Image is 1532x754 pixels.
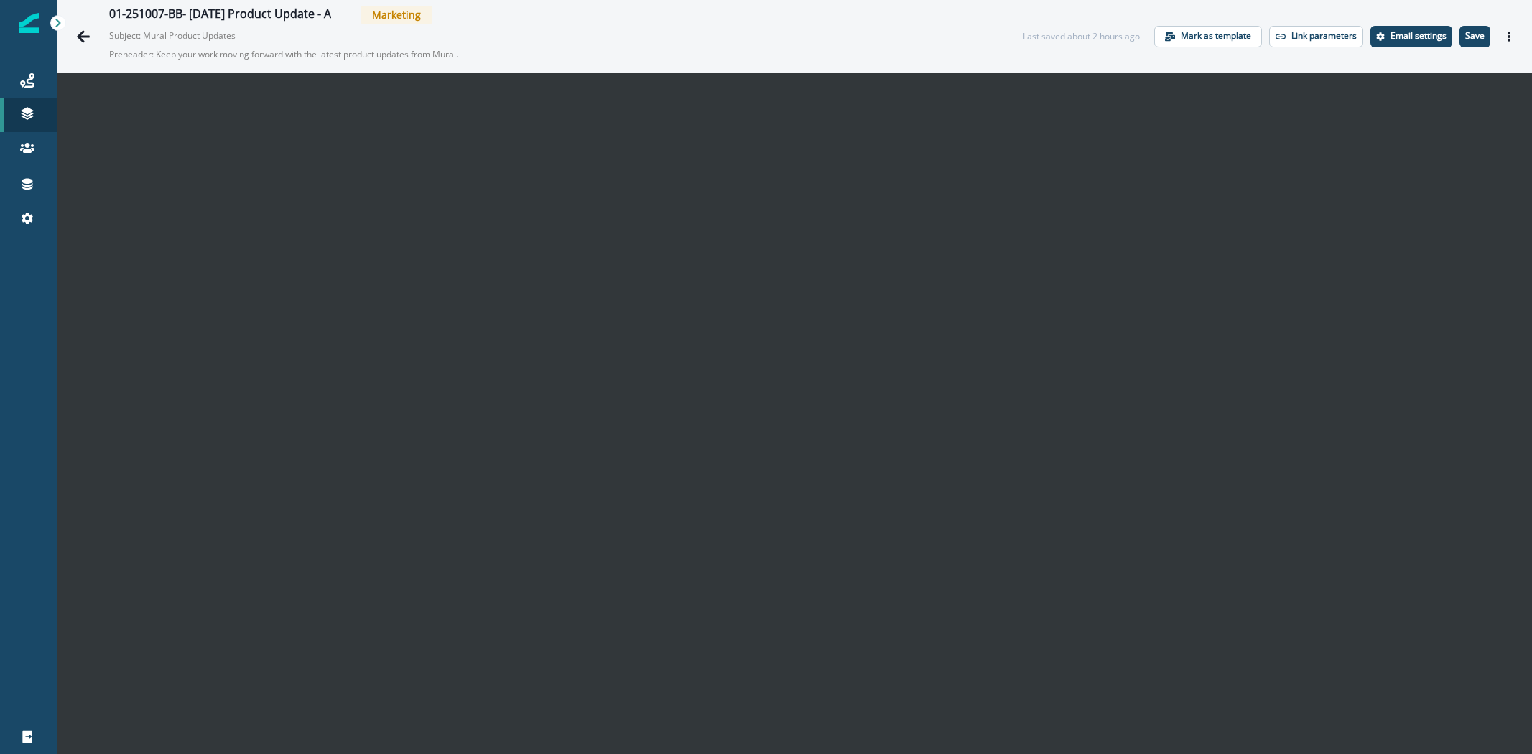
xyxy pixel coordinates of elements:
[1154,26,1262,47] button: Mark as template
[1465,31,1485,41] p: Save
[109,42,468,67] p: Preheader: Keep your work moving forward with the latest product updates from Mural.
[1269,26,1363,47] button: Link parameters
[1370,26,1452,47] button: Settings
[1391,31,1447,41] p: Email settings
[1023,30,1140,43] div: Last saved about 2 hours ago
[1459,26,1490,47] button: Save
[19,13,39,33] img: Inflection
[1291,31,1357,41] p: Link parameters
[109,7,331,23] div: 01-251007-BB- [DATE] Product Update - A
[109,24,253,42] p: Subject: Mural Product Updates
[1181,31,1251,41] p: Mark as template
[361,6,432,24] span: Marketing
[1498,26,1521,47] button: Actions
[69,22,98,51] button: Go back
